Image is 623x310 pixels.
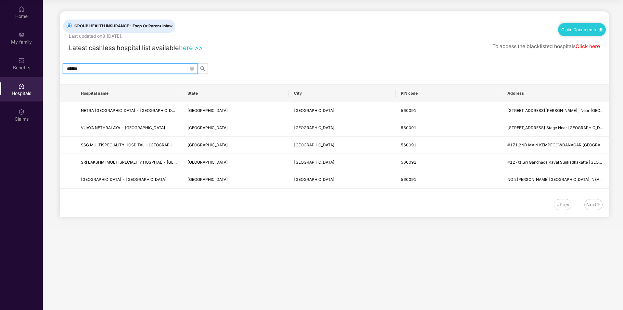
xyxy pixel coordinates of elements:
span: [STREET_ADDRESS] Stage Near [GEOGRAPHIC_DATA] [507,125,609,130]
a: here >> [179,44,203,52]
span: [GEOGRAPHIC_DATA] [294,108,335,113]
span: search [198,66,208,71]
span: [GEOGRAPHIC_DATA] [294,125,335,130]
td: BANGALORE [289,137,395,154]
span: 560091 [401,160,416,165]
span: close-circle [190,67,194,71]
span: [GEOGRAPHIC_DATA] - [GEOGRAPHIC_DATA] [81,177,167,182]
td: KARNATAKA [182,154,289,171]
td: #127/1,Sri Gandhada Kaval Sunkadhakatte Vishwaneedam Post Magadi Main Road [502,154,609,171]
span: Hospital name [81,91,177,96]
span: SSG MULTISPECIALITY HOSPITAL - [GEOGRAPHIC_DATA] [81,142,190,147]
td: BANGALORE [289,171,395,188]
span: 560091 [401,108,416,113]
span: [GEOGRAPHIC_DATA] [187,108,228,113]
span: VIJAYA NETHRALAYA - [GEOGRAPHIC_DATA] [81,125,165,130]
a: Click here [576,43,600,49]
span: NETRA [GEOGRAPHIC_DATA] - [GEOGRAPHIC_DATA] [81,108,181,113]
img: svg+xml;base64,PHN2ZyB4bWxucz0iaHR0cDovL3d3dy53My5vcmcvMjAwMC9zdmciIHdpZHRoPSIxNiIgaGVpZ2h0PSIxNi... [556,203,560,207]
img: svg+xml;base64,PHN2ZyBpZD0iQ2xhaW0iIHhtbG5zPSJodHRwOi8vd3d3LnczLm9yZy8yMDAwL3N2ZyIgd2lkdGg9IjIwIi... [18,109,25,115]
span: - Escp Or Parent Inlaw [129,23,172,28]
span: [GEOGRAPHIC_DATA] [187,142,228,147]
td: SSG MULTISPECIALITY HOSPITAL - BANGALORE [76,137,182,154]
span: [GEOGRAPHIC_DATA] [187,177,228,182]
td: #171,2ND MAIN KEMPEGOWDANAGAR,BYADARAHALLI,MAGADI MAIN ROAD [502,137,609,154]
span: [GEOGRAPHIC_DATA] [294,177,335,182]
button: search [197,63,208,74]
img: svg+xml;base64,PHN2ZyB4bWxucz0iaHR0cDovL3d3dy53My5vcmcvMjAwMC9zdmciIHdpZHRoPSIxNiIgaGVpZ2h0PSIxNi... [597,203,601,207]
span: [GEOGRAPHIC_DATA] [294,160,335,165]
td: VIJAYA NETHRALAYA - Bangalore [76,119,182,137]
th: City [289,85,395,102]
th: Address [502,85,609,102]
span: GROUP HEALTH INSURANCE [72,23,175,29]
td: SRI LAKSHMI MULTI SPECIALITY HOSPITAL - Bangalore [76,154,182,171]
div: Prev [560,201,569,208]
span: [GEOGRAPHIC_DATA] [294,142,335,147]
td: BANGALORE [289,102,395,119]
td: BANGALORE [289,119,395,137]
div: Last updated on 8 [DATE] . [69,33,122,40]
td: BANGALORE [289,154,395,171]
td: KARNATAKA [182,171,289,188]
td: KARNATAKA [182,137,289,154]
th: State [182,85,289,102]
td: KARNATAKA [182,119,289,137]
td: NETRA DRISHTI EYE HOSPITAL - BANGALORE [76,102,182,119]
td: No.5 , 20th Cross , Malgala Under Pass , Ring Road , Nagarbhavi 2nd Stage Near Malgala Under Pass [502,119,609,137]
span: close-circle [190,66,194,72]
td: 113 MAGADI MAIN ROAD ANJANA NAGAR BEDARAHALLI ,Anjananagar , Near Adishwar showroom [502,102,609,119]
span: SRI LAKSHMI MULTI SPECIALITY HOSPITAL - [GEOGRAPHIC_DATA] [81,160,207,165]
img: svg+xml;base64,PHN2ZyBpZD0iSG9tZSIgeG1sbnM9Imh0dHA6Ly93d3cudzMub3JnLzIwMDAvc3ZnIiB3aWR0aD0iMjAiIG... [18,6,25,12]
img: svg+xml;base64,PHN2ZyB3aWR0aD0iMjAiIGhlaWdodD0iMjAiIHZpZXdCb3g9IjAgMCAyMCAyMCIgZmlsbD0ibm9uZSIgeG... [18,32,25,38]
span: 560091 [401,125,416,130]
span: 560091 [401,177,416,182]
img: svg+xml;base64,PHN2ZyBpZD0iQmVuZWZpdHMiIHhtbG5zPSJodHRwOi8vd3d3LnczLm9yZy8yMDAwL3N2ZyIgd2lkdGg9Ij... [18,57,25,64]
td: KARNATAKA [182,102,289,119]
span: Address [507,91,604,96]
div: Next [586,201,597,208]
th: PIN code [396,85,502,102]
span: [GEOGRAPHIC_DATA] [187,125,228,130]
img: svg+xml;base64,PHN2ZyB4bWxucz0iaHR0cDovL3d3dy53My5vcmcvMjAwMC9zdmciIHdpZHRoPSIxMC40IiBoZWlnaHQ9Ij... [599,28,603,32]
td: NO 2, SAI NANDI COMPLEX, NEAR SUNKADAKATTE BUS STOP, VISHWA NEEDAM POST [502,171,609,188]
img: svg+xml;base64,PHN2ZyBpZD0iSG9zcGl0YWxzIiB4bWxucz0iaHR0cDovL3d3dy53My5vcmcvMjAwMC9zdmciIHdpZHRoPS... [18,83,25,89]
span: Latest cashless hospital list available [69,44,179,52]
span: [GEOGRAPHIC_DATA] [187,160,228,165]
th: Hospital name [76,85,182,102]
span: To access the blacklisted hospitals [492,43,576,49]
a: Claim Documents [561,27,603,32]
span: 560091 [401,142,416,147]
td: SRI RAMA HOSPITAL - BANGALORE [76,171,182,188]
